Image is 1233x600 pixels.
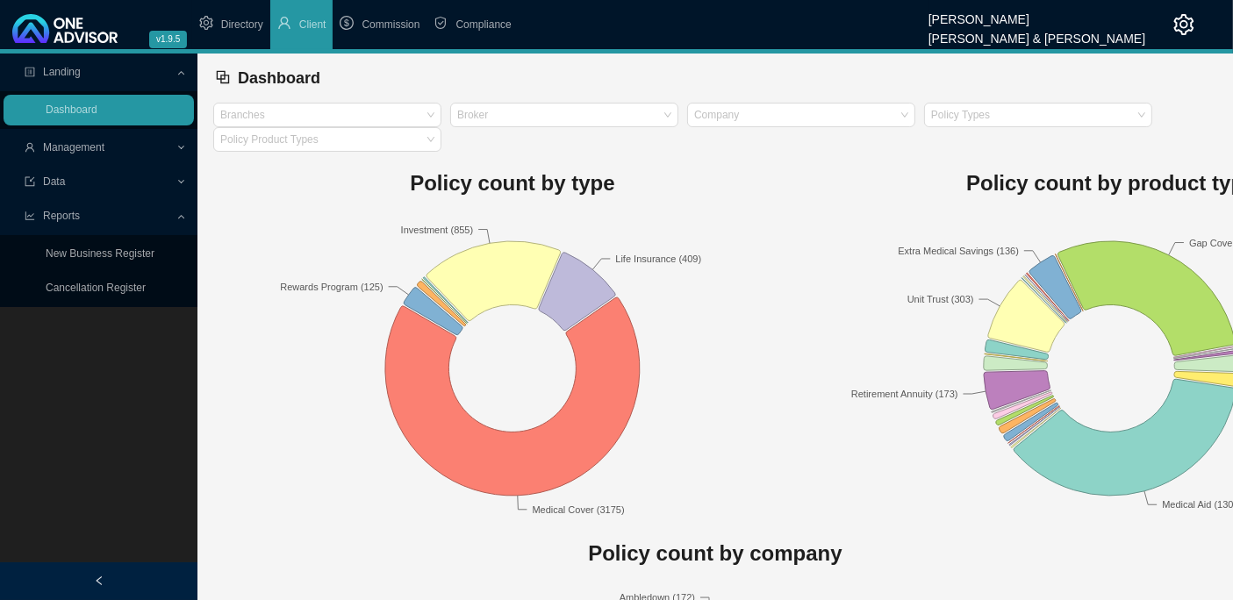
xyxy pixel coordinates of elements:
span: setting [1173,14,1194,35]
span: user [277,16,291,30]
text: Rewards Program (125) [280,282,383,292]
text: Investment (855) [401,225,474,235]
span: v1.9.5 [149,31,187,48]
div: [PERSON_NAME] & [PERSON_NAME] [928,24,1145,43]
text: Unit Trust (303) [907,294,974,304]
text: Retirement Annuity (173) [851,389,958,399]
span: profile [25,67,35,77]
span: import [25,176,35,187]
h1: Policy count by type [213,166,812,201]
div: [PERSON_NAME] [928,4,1145,24]
a: Cancellation Register [46,282,146,294]
span: Landing [43,66,81,78]
span: Dashboard [238,69,320,87]
a: Dashboard [46,104,97,116]
a: New Business Register [46,247,154,260]
span: Commission [362,18,419,31]
span: left [94,575,104,586]
span: Client [299,18,326,31]
span: safety [434,16,448,30]
span: setting [199,16,213,30]
span: Compliance [455,18,511,31]
span: Directory [221,18,263,31]
span: user [25,142,35,153]
span: Data [43,175,65,188]
span: dollar [340,16,354,30]
span: line-chart [25,211,35,221]
text: Medical Cover (3175) [532,504,624,515]
span: block [215,69,231,85]
h1: Policy count by company [213,536,1217,571]
text: Life Insurance (409) [615,254,701,264]
span: Reports [43,210,80,222]
text: Extra Medical Savings (136) [898,246,1019,256]
img: 2df55531c6924b55f21c4cf5d4484680-logo-light.svg [12,14,118,43]
span: Management [43,141,104,154]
